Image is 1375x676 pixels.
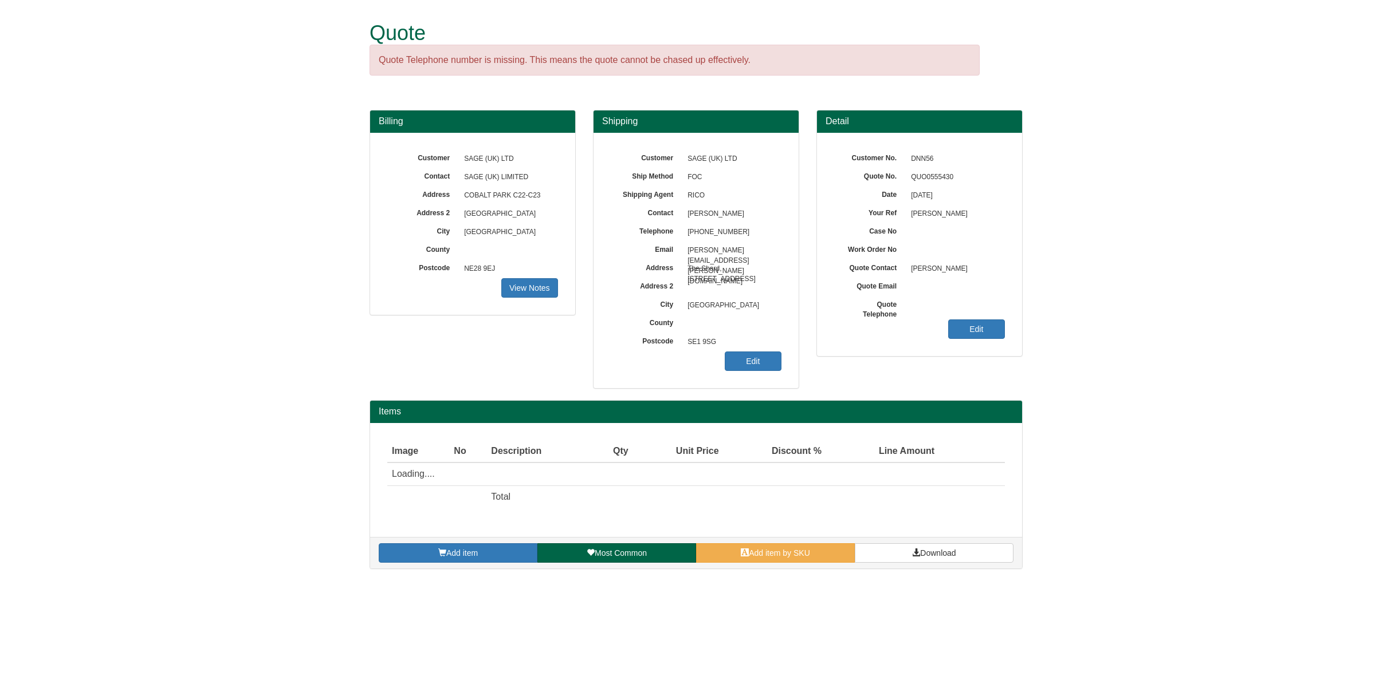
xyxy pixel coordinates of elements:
label: Customer [611,150,682,163]
label: County [387,242,458,255]
label: Work Order No [834,242,905,255]
label: Quote Contact [834,260,905,273]
div: Quote Telephone number is missing. This means the quote cannot be chased up effectively. [370,45,980,76]
span: The Shard, [STREET_ADDRESS] [682,260,781,278]
td: Loading.... [387,462,939,485]
th: Image [387,440,449,463]
h3: Detail [826,116,1013,126]
label: Shipping Agent [611,187,682,200]
label: Quote Email [834,278,905,291]
label: Address 2 [387,205,458,218]
span: [GEOGRAPHIC_DATA] [682,297,781,315]
span: [GEOGRAPHIC_DATA] [458,205,558,223]
span: COBALT PARK C22-C23 [458,187,558,205]
h2: Items [379,406,1013,417]
a: Edit [948,319,1005,339]
h1: Quote [370,22,980,45]
span: NE28 9EJ [458,260,558,278]
th: No [449,440,486,463]
label: County [611,315,682,328]
th: Qty [590,440,632,463]
label: Postcode [611,333,682,346]
span: Most Common [595,548,647,558]
label: Contact [611,205,682,218]
label: Postcode [387,260,458,273]
label: Case No [834,223,905,236]
label: Quote No. [834,168,905,181]
span: [DATE] [905,187,1005,205]
span: SAGE (UK) LIMITED [458,168,558,187]
span: RICO [682,187,781,205]
label: Telephone [611,223,682,236]
span: [GEOGRAPHIC_DATA] [458,223,558,242]
label: Address [611,260,682,273]
th: Description [486,440,590,463]
span: Add item by SKU [749,548,810,558]
span: FOC [682,168,781,187]
label: City [387,223,458,236]
td: Total [486,486,590,508]
label: Address [387,187,458,200]
label: Customer [387,150,458,163]
span: [PERSON_NAME] [682,205,781,223]
th: Line Amount [826,440,939,463]
span: SAGE (UK) LTD [682,150,781,168]
span: [PHONE_NUMBER] [682,223,781,242]
a: View Notes [501,278,558,298]
span: SAGE (UK) LTD [458,150,558,168]
span: Add item [446,548,478,558]
span: [PERSON_NAME][EMAIL_ADDRESS][PERSON_NAME][DOMAIN_NAME] [682,242,781,260]
label: Contact [387,168,458,181]
label: Your Ref [834,205,905,218]
label: Address 2 [611,278,682,291]
span: DNN56 [905,150,1005,168]
span: [PERSON_NAME] [905,205,1005,223]
span: [PERSON_NAME] [905,260,1005,278]
span: QUO0555430 [905,168,1005,187]
a: Edit [725,351,781,371]
label: Ship Method [611,168,682,181]
th: Discount % [724,440,827,463]
label: Customer No. [834,150,905,163]
h3: Billing [379,116,567,126]
span: SE1 9SG [682,333,781,351]
h3: Shipping [602,116,790,126]
label: City [611,297,682,310]
label: Quote Telephone [834,297,905,319]
label: Date [834,187,905,200]
label: Email [611,242,682,255]
span: Download [920,548,956,558]
th: Unit Price [633,440,724,463]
